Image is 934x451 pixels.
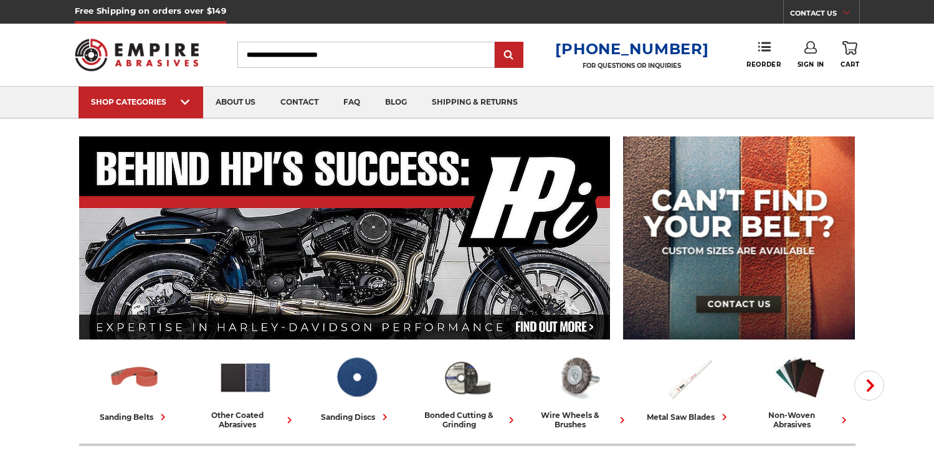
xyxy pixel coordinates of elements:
[107,351,162,404] img: Sanding Belts
[854,371,884,401] button: Next
[555,62,708,70] p: FOR QUESTIONS OR INQUIRIES
[551,351,606,404] img: Wire Wheels & Brushes
[268,87,331,118] a: contact
[528,411,629,429] div: wire wheels & brushes
[497,43,522,68] input: Submit
[91,97,191,107] div: SHOP CATEGORIES
[639,351,740,424] a: metal saw blades
[306,351,407,424] a: sanding discs
[195,411,296,429] div: other coated abrasives
[841,60,859,69] span: Cart
[329,351,384,404] img: Sanding Discs
[79,136,611,339] img: Banner for an interview featuring Horsepower Inc who makes Harley performance upgrades featured o...
[750,411,851,429] div: non-woven abrasives
[773,351,827,404] img: Non-woven Abrasives
[100,411,169,424] div: sanding belts
[746,41,781,68] a: Reorder
[195,351,296,429] a: other coated abrasives
[790,6,859,24] a: CONTACT US
[321,411,391,424] div: sanding discs
[373,87,419,118] a: blog
[417,411,518,429] div: bonded cutting & grinding
[203,87,268,118] a: about us
[555,40,708,58] a: [PHONE_NUMBER]
[218,351,273,404] img: Other Coated Abrasives
[623,136,855,339] img: promo banner for custom belts.
[798,60,824,69] span: Sign In
[419,87,530,118] a: shipping & returns
[841,41,859,69] a: Cart
[746,60,781,69] span: Reorder
[750,351,851,429] a: non-woven abrasives
[440,351,495,404] img: Bonded Cutting & Grinding
[84,351,185,424] a: sanding belts
[331,87,373,118] a: faq
[75,31,199,79] img: Empire Abrasives
[662,351,717,404] img: Metal Saw Blades
[528,351,629,429] a: wire wheels & brushes
[647,411,731,424] div: metal saw blades
[417,351,518,429] a: bonded cutting & grinding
